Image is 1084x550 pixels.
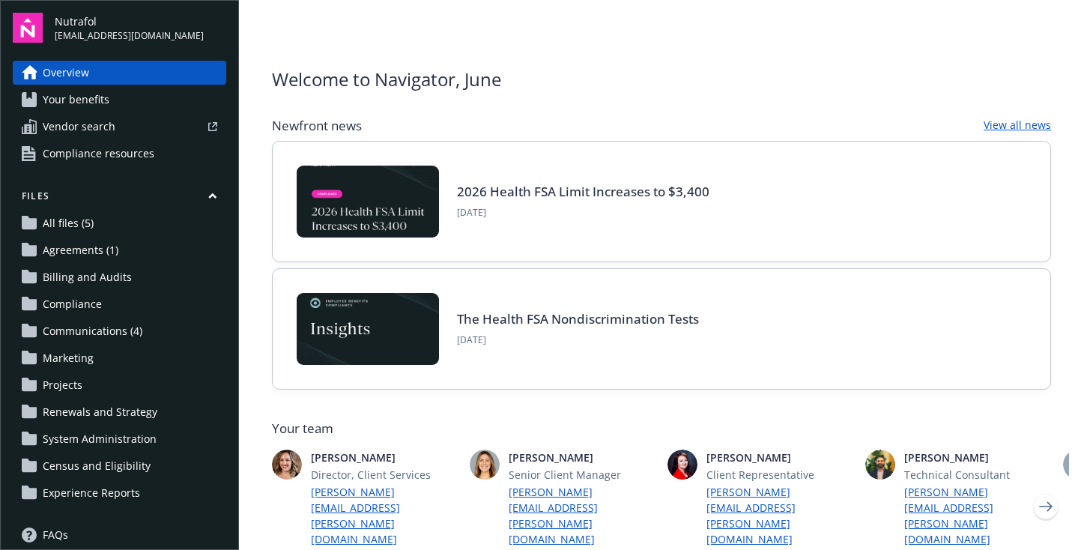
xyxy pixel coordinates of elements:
a: Your benefits [13,88,226,112]
span: Senior Client Manager [509,467,655,483]
a: [PERSON_NAME][EMAIL_ADDRESS][PERSON_NAME][DOMAIN_NAME] [904,484,1051,547]
span: Experience Reports [43,481,140,505]
a: Renewals and Strategy [13,400,226,424]
span: Compliance [43,292,102,316]
img: photo [272,450,302,480]
a: [PERSON_NAME][EMAIL_ADDRESS][PERSON_NAME][DOMAIN_NAME] [311,484,458,547]
span: Technical Consultant [904,467,1051,483]
a: Projects [13,373,226,397]
span: [DATE] [457,333,699,347]
a: Compliance [13,292,226,316]
img: Card Image - EB Compliance Insights.png [297,293,439,365]
span: Welcome to Navigator , June [272,66,501,93]
img: navigator-logo.svg [13,13,43,43]
a: [PERSON_NAME][EMAIL_ADDRESS][PERSON_NAME][DOMAIN_NAME] [509,484,655,547]
span: [PERSON_NAME] [509,450,655,465]
span: Newfront news [272,117,362,135]
img: photo [667,450,697,480]
a: View all news [984,117,1051,135]
span: All files (5) [43,211,94,235]
img: photo [865,450,895,480]
span: Compliance resources [43,142,154,166]
a: FAQs [13,523,226,547]
a: Agreements (1) [13,238,226,262]
span: Communications (4) [43,319,142,343]
span: [EMAIL_ADDRESS][DOMAIN_NAME] [55,29,204,43]
span: Vendor search [43,115,115,139]
span: Billing and Audits [43,265,132,289]
img: photo [470,450,500,480]
span: Renewals and Strategy [43,400,157,424]
a: The Health FSA Nondiscrimination Tests [457,310,699,327]
a: System Administration [13,427,226,451]
img: BLOG-Card Image - Compliance - 2026 Health FSA Limit Increases to $3,400.jpg [297,166,439,238]
span: [PERSON_NAME] [311,450,458,465]
a: All files (5) [13,211,226,235]
span: Overview [43,61,89,85]
span: Nutrafol [55,13,204,29]
a: Next [1034,495,1058,519]
span: Your team [272,420,1051,438]
span: Director, Client Services [311,467,458,483]
span: Census and Eligibility [43,454,151,478]
button: Files [13,190,226,208]
span: Agreements (1) [43,238,118,262]
button: Nutrafol[EMAIL_ADDRESS][DOMAIN_NAME] [55,13,226,43]
span: FAQs [43,523,68,547]
a: Overview [13,61,226,85]
a: Census and Eligibility [13,454,226,478]
span: Marketing [43,346,94,370]
a: [PERSON_NAME][EMAIL_ADDRESS][PERSON_NAME][DOMAIN_NAME] [706,484,853,547]
span: Projects [43,373,82,397]
a: Vendor search [13,115,226,139]
a: 2026 Health FSA Limit Increases to $3,400 [457,183,709,200]
span: [PERSON_NAME] [904,450,1051,465]
span: Your benefits [43,88,109,112]
a: Marketing [13,346,226,370]
span: [DATE] [457,206,709,220]
span: Client Representative [706,467,853,483]
a: Compliance resources [13,142,226,166]
span: [PERSON_NAME] [706,450,853,465]
span: System Administration [43,427,157,451]
a: Experience Reports [13,481,226,505]
a: Billing and Audits [13,265,226,289]
a: Communications (4) [13,319,226,343]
